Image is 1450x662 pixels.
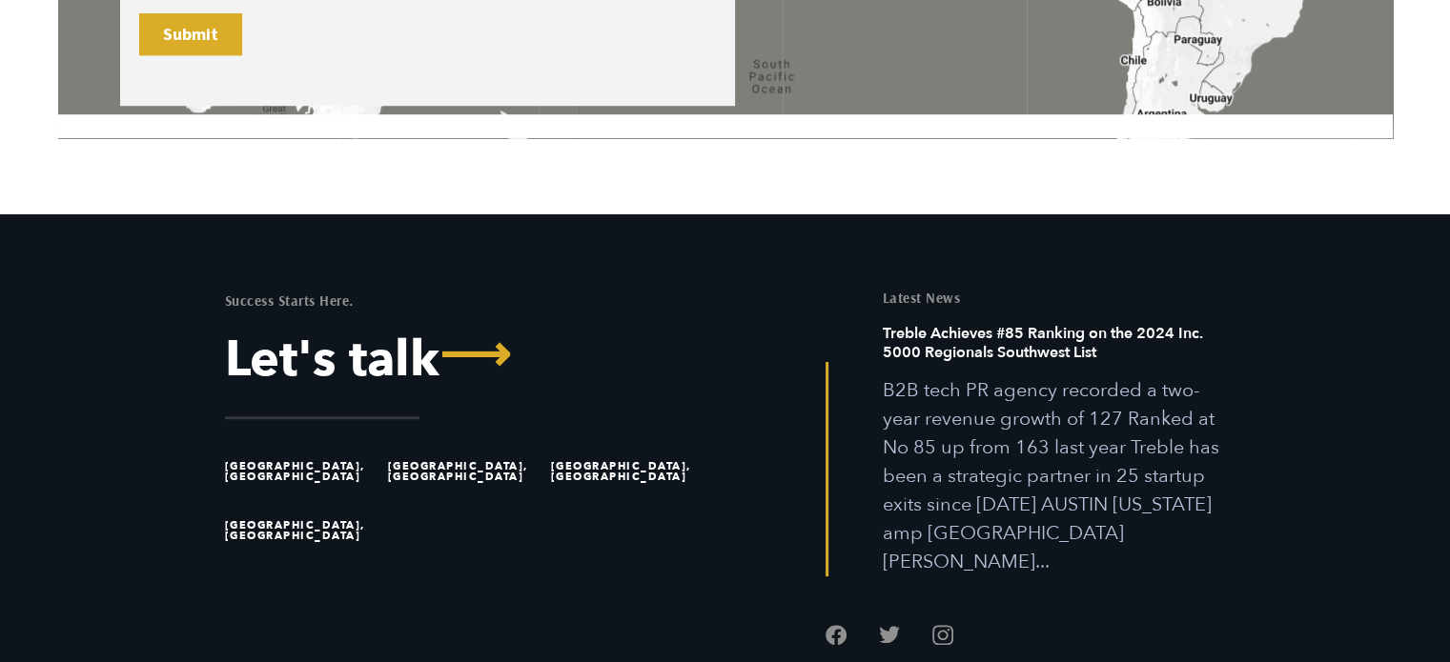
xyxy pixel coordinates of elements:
a: Follow us on Instagram [932,624,953,645]
mark: Success Starts Here. [225,291,354,310]
a: Follow us on Facebook [826,624,847,645]
li: [GEOGRAPHIC_DATA], [GEOGRAPHIC_DATA] [388,442,542,501]
li: [GEOGRAPHIC_DATA], [GEOGRAPHIC_DATA] [225,501,379,560]
a: Read this article [883,324,1226,576]
input: Doe [289,23,570,61]
span: Last name [289,1,342,17]
h6: Treble Achieves #85 Ranking on the 2024 Inc. 5000 Regionals Southwest List [883,324,1226,376]
h5: Latest News [883,291,1226,305]
li: [GEOGRAPHIC_DATA], [GEOGRAPHIC_DATA] [225,442,379,501]
a: Let's Talk [225,335,711,385]
input: jane.doe@businessemail.com [289,101,570,139]
li: [GEOGRAPHIC_DATA], [GEOGRAPHIC_DATA] [551,442,705,501]
p: B2B tech PR agency recorded a two-year revenue growth of 127 Ranked at No 85 up from 163 last yea... [883,376,1226,576]
span: Business Email Only [289,79,391,95]
a: Follow us on Twitter [879,624,900,645]
span: ⟶ [439,331,511,380]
